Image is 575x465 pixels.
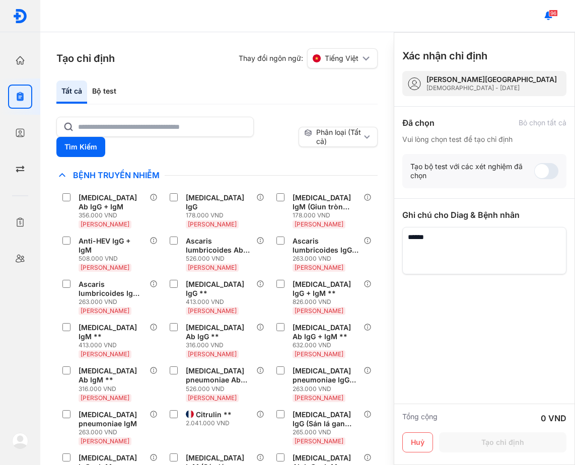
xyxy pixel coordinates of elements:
[81,220,129,228] span: [PERSON_NAME]
[13,9,28,24] img: logo
[81,307,129,315] span: [PERSON_NAME]
[186,385,257,393] div: 526.000 VND
[79,298,150,306] div: 263.000 VND
[304,128,363,146] div: Phân loại (Tất cả)
[81,264,129,271] span: [PERSON_NAME]
[79,211,150,219] div: 356.000 VND
[186,298,257,306] div: 413.000 VND
[186,193,253,211] div: [MEDICAL_DATA] IgG
[295,350,343,358] span: [PERSON_NAME]
[188,394,237,402] span: [PERSON_NAME]
[293,428,364,436] div: 265.000 VND
[295,307,343,315] span: [PERSON_NAME]
[293,341,364,349] div: 632.000 VND
[186,323,253,341] div: [MEDICAL_DATA] Ab IgG **
[186,419,236,427] div: 2.041.000 VND
[79,341,150,349] div: 413.000 VND
[81,394,129,402] span: [PERSON_NAME]
[56,81,87,104] div: Tất cả
[188,264,237,271] span: [PERSON_NAME]
[293,385,364,393] div: 263.000 VND
[81,437,129,445] span: [PERSON_NAME]
[68,170,165,180] span: Bệnh Truyền Nhiễm
[541,412,566,424] div: 0 VND
[188,350,237,358] span: [PERSON_NAME]
[87,81,121,104] div: Bộ test
[186,237,253,255] div: Ascaris lumbricoides Ab IgG + IgM
[79,410,146,428] div: [MEDICAL_DATA] pneumoniae IgM
[188,220,237,228] span: [PERSON_NAME]
[295,220,343,228] span: [PERSON_NAME]
[12,433,28,449] img: logo
[56,51,115,65] h3: Tạo chỉ định
[81,350,129,358] span: [PERSON_NAME]
[410,162,534,180] div: Tạo bộ test với các xét nghiệm đã chọn
[186,341,257,349] div: 316.000 VND
[293,237,360,255] div: Ascaris lumbricoides IgG (Giun đũa)
[426,75,557,84] div: [PERSON_NAME][GEOGRAPHIC_DATA]
[186,280,253,298] div: [MEDICAL_DATA] IgG **
[79,280,146,298] div: Ascaris lumbricoides IgM (Giun đũa)
[402,49,487,63] h3: Xác nhận chỉ định
[295,437,343,445] span: [PERSON_NAME]
[79,366,146,384] div: [MEDICAL_DATA] Ab IgM **
[239,48,378,68] div: Thay đổi ngôn ngữ:
[402,412,438,424] div: Tổng cộng
[79,255,150,263] div: 508.000 VND
[79,323,146,341] div: [MEDICAL_DATA] IgM **
[295,394,343,402] span: [PERSON_NAME]
[186,211,257,219] div: 178.000 VND
[293,280,360,298] div: [MEDICAL_DATA] IgG + IgM **
[426,84,557,92] div: [DEMOGRAPHIC_DATA] - [DATE]
[196,410,232,419] div: Citrulin **
[549,10,558,17] span: 96
[79,237,146,255] div: Anti-HEV IgG + IgM
[402,117,435,129] div: Đã chọn
[293,410,360,428] div: [MEDICAL_DATA] IgG (Sán lá gan nhỏ)
[79,385,150,393] div: 316.000 VND
[56,137,105,157] button: Tìm Kiếm
[295,264,343,271] span: [PERSON_NAME]
[293,298,364,306] div: 826.000 VND
[402,432,433,452] button: Huỷ
[293,193,360,211] div: [MEDICAL_DATA] IgM (Giun tròn chuột)
[79,428,150,436] div: 263.000 VND
[519,118,566,127] div: Bỏ chọn tất cả
[402,135,566,144] div: Vui lòng chọn test để tạo chỉ định
[79,193,146,211] div: [MEDICAL_DATA] Ab IgG + IgM
[293,255,364,263] div: 263.000 VND
[402,209,566,221] div: Ghi chú cho Diag & Bệnh nhân
[439,432,566,452] button: Tạo chỉ định
[293,366,360,384] div: [MEDICAL_DATA] pneumoniae IgG **
[293,211,364,219] div: 178.000 VND
[188,307,237,315] span: [PERSON_NAME]
[325,54,358,63] span: Tiếng Việt
[293,323,360,341] div: [MEDICAL_DATA] Ab IgG + IgM **
[186,366,253,384] div: [MEDICAL_DATA] pneumoniae Ab IgG + IgM **
[186,255,257,263] div: 526.000 VND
